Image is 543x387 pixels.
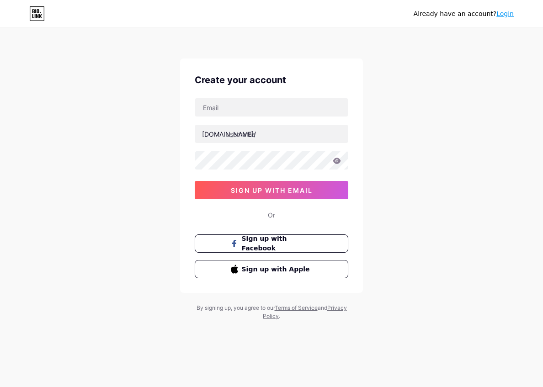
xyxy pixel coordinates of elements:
[202,129,256,139] div: [DOMAIN_NAME]/
[195,125,348,143] input: username
[195,234,348,253] button: Sign up with Facebook
[195,73,348,87] div: Create your account
[268,210,275,220] div: Or
[195,260,348,278] button: Sign up with Apple
[195,98,348,117] input: Email
[242,234,313,253] span: Sign up with Facebook
[194,304,349,320] div: By signing up, you agree to our and .
[231,186,313,194] span: sign up with email
[195,181,348,199] button: sign up with email
[275,304,318,311] a: Terms of Service
[414,9,514,19] div: Already have an account?
[242,265,313,274] span: Sign up with Apple
[496,10,514,17] a: Login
